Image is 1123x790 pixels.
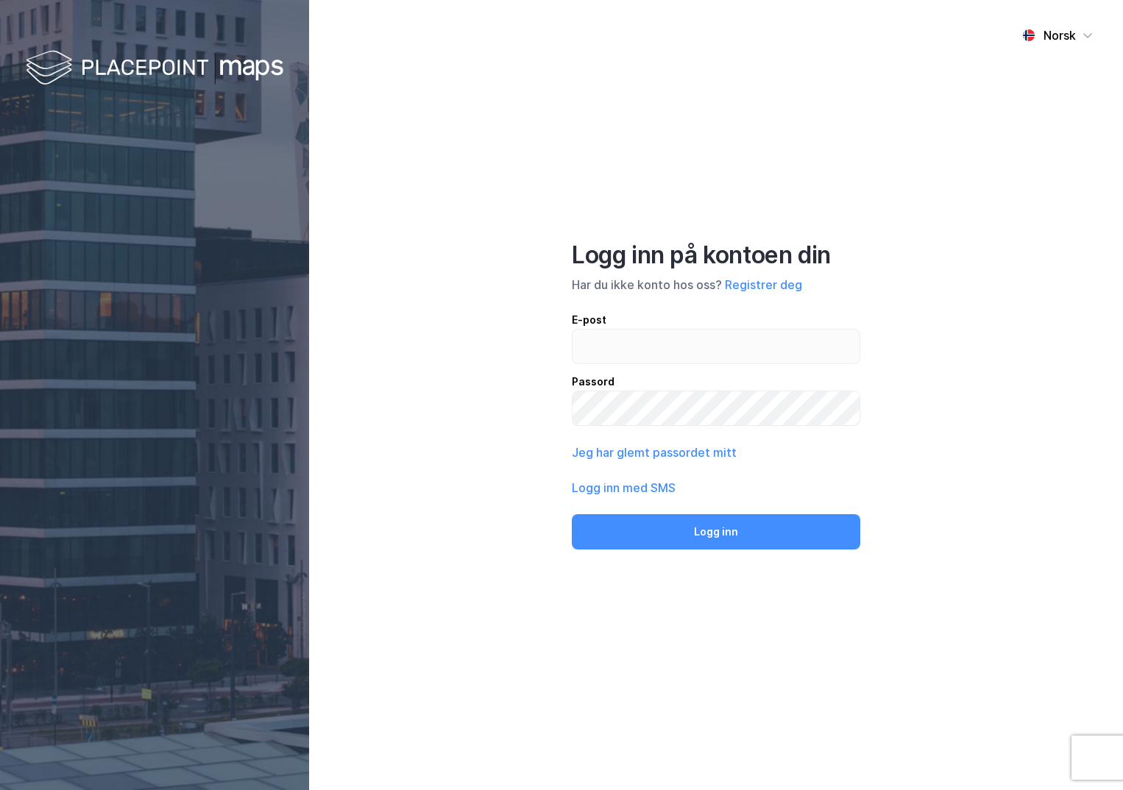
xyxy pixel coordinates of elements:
div: Norsk [1044,26,1076,44]
div: Har du ikke konto hos oss? [572,276,860,293]
button: Jeg har glemt passordet mitt [572,444,737,461]
div: Logg inn på kontoen din [572,241,860,270]
button: Logg inn [572,514,860,549]
img: logo-white.f07954bde2210d2a523dddb988cd2aa7.svg [26,47,283,90]
div: E-post [572,311,860,329]
button: Registrer deg [725,276,802,293]
button: Logg inn med SMS [572,479,676,497]
div: Passord [572,373,860,391]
